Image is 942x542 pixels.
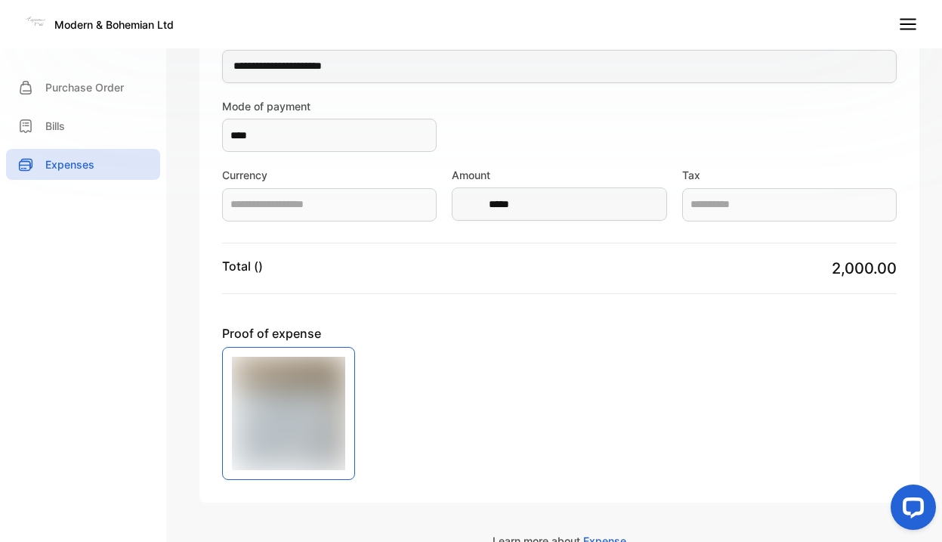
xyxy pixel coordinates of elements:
p: Bills [45,118,65,134]
p: Expenses [45,156,94,172]
span: 2,000.00 [832,259,897,277]
iframe: LiveChat chat widget [879,479,942,542]
p: Purchase Order [45,79,124,95]
span: Proof of expense [222,324,512,342]
label: Mode of payment [222,98,437,114]
img: Business Picture [232,357,345,470]
label: Tax [682,167,897,183]
a: Expenses [6,149,160,180]
a: Bills [6,110,160,141]
a: Purchase Order [6,72,160,103]
img: Logo [24,11,47,33]
p: Total () [222,257,263,275]
label: Amount [452,167,666,183]
label: Currency [222,167,437,183]
p: Modern & Bohemian Ltd [54,17,174,33]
